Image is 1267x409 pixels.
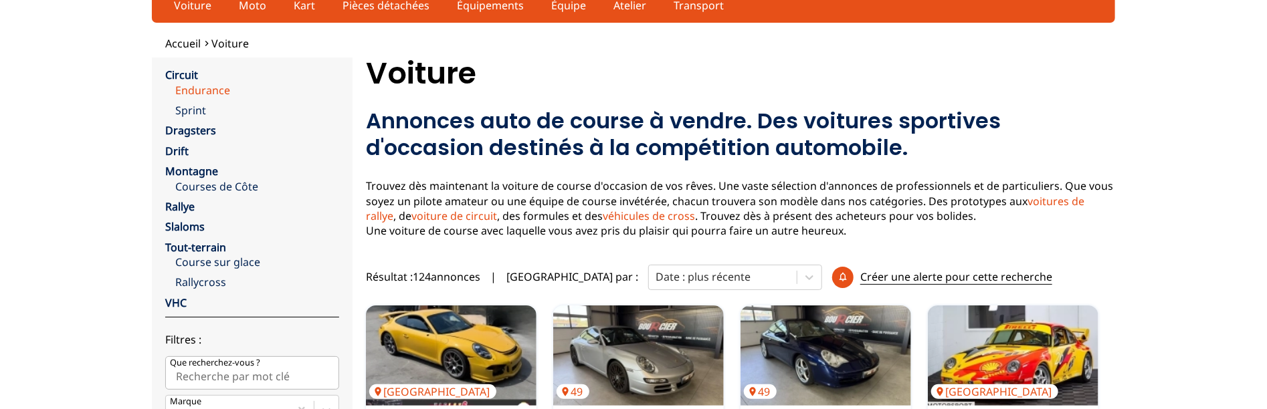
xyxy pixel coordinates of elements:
[931,384,1058,399] p: [GEOGRAPHIC_DATA]
[175,275,339,289] a: Rallycross
[165,164,218,178] a: Montagne
[170,357,260,369] p: Que recherchez-vous ?
[490,269,496,284] span: |
[860,269,1052,285] p: Créer une alerte pour cette recherche
[175,103,339,118] a: Sprint
[211,36,249,51] a: Voiture
[175,83,339,98] a: Endurance
[165,199,195,214] a: Rallye
[553,305,724,406] a: Porsche 997 Carrera S, Moteur refait, IMS et embrayage49
[175,179,339,194] a: Courses de Côte
[165,295,187,310] a: VHC
[366,305,537,406] a: Porsche® 991 GT2 RS (2015) – Rohbau[GEOGRAPHIC_DATA]
[366,305,537,406] img: Porsche® 991 GT2 RS (2015) – Rohbau
[165,219,205,234] a: Slaloms
[165,332,339,347] p: Filtres :
[603,209,695,223] a: véhicules de cross
[557,384,589,399] p: 49
[366,108,1115,161] h2: Annonces auto de course à vendre. Des voitures sportives d'occasion destinés à la compétition aut...
[165,144,189,158] a: Drift
[366,194,1084,223] a: voitures de rallye
[175,255,339,269] a: Course sur glace
[165,240,226,255] a: Tout-terrain
[366,57,1115,90] h1: Voiture
[366,178,1115,239] p: Trouvez dès maintenant la voiture de course d'occasion de vos rêves. Une vaste sélection d'annonc...
[165,67,198,82] a: Circuit
[369,384,496,399] p: [GEOGRAPHIC_DATA]
[411,209,497,223] a: voiture de circuit
[553,305,724,406] img: Porsche 997 Carrera S, Moteur refait, IMS et embrayage
[741,305,911,406] img: Porsche 996 Carrera
[165,123,216,138] a: Dragsters
[928,305,1098,406] img: Porsche 993 Supercup #40
[741,305,911,406] a: Porsche 996 Carrera49
[170,396,201,408] p: Marque
[506,269,638,284] p: [GEOGRAPHIC_DATA] par :
[366,269,480,284] span: Résultat : 124 annonces
[928,305,1098,406] a: Porsche 993 Supercup #40[GEOGRAPHIC_DATA]
[165,36,201,51] a: Accueil
[165,356,339,390] input: Que recherchez-vous ?
[744,384,777,399] p: 49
